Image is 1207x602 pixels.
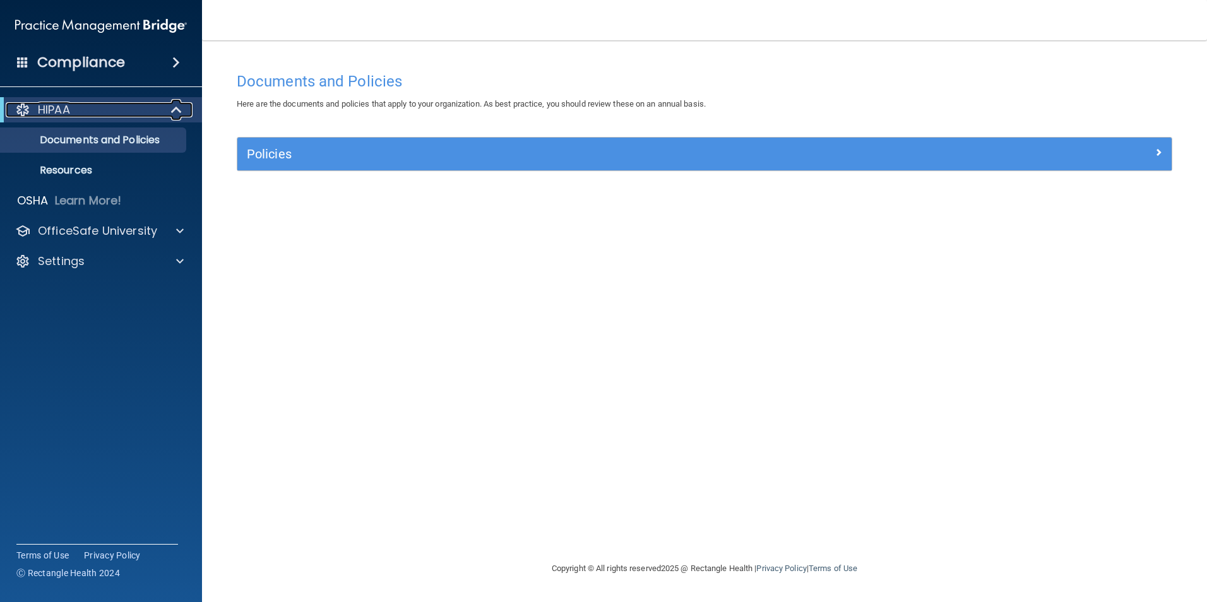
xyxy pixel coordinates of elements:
[16,567,120,579] span: Ⓒ Rectangle Health 2024
[8,164,181,177] p: Resources
[17,193,49,208] p: OSHA
[237,99,706,109] span: Here are the documents and policies that apply to your organization. As best practice, you should...
[37,54,125,71] h4: Compliance
[15,223,184,239] a: OfficeSafe University
[474,548,935,589] div: Copyright © All rights reserved 2025 @ Rectangle Health | |
[247,144,1162,164] a: Policies
[15,102,183,117] a: HIPAA
[38,223,157,239] p: OfficeSafe University
[8,134,181,146] p: Documents and Policies
[38,102,70,117] p: HIPAA
[16,549,69,562] a: Terms of Use
[38,254,85,269] p: Settings
[84,549,141,562] a: Privacy Policy
[756,564,806,573] a: Privacy Policy
[809,564,857,573] a: Terms of Use
[15,254,184,269] a: Settings
[55,193,122,208] p: Learn More!
[15,13,187,38] img: PMB logo
[247,147,929,161] h5: Policies
[237,73,1172,90] h4: Documents and Policies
